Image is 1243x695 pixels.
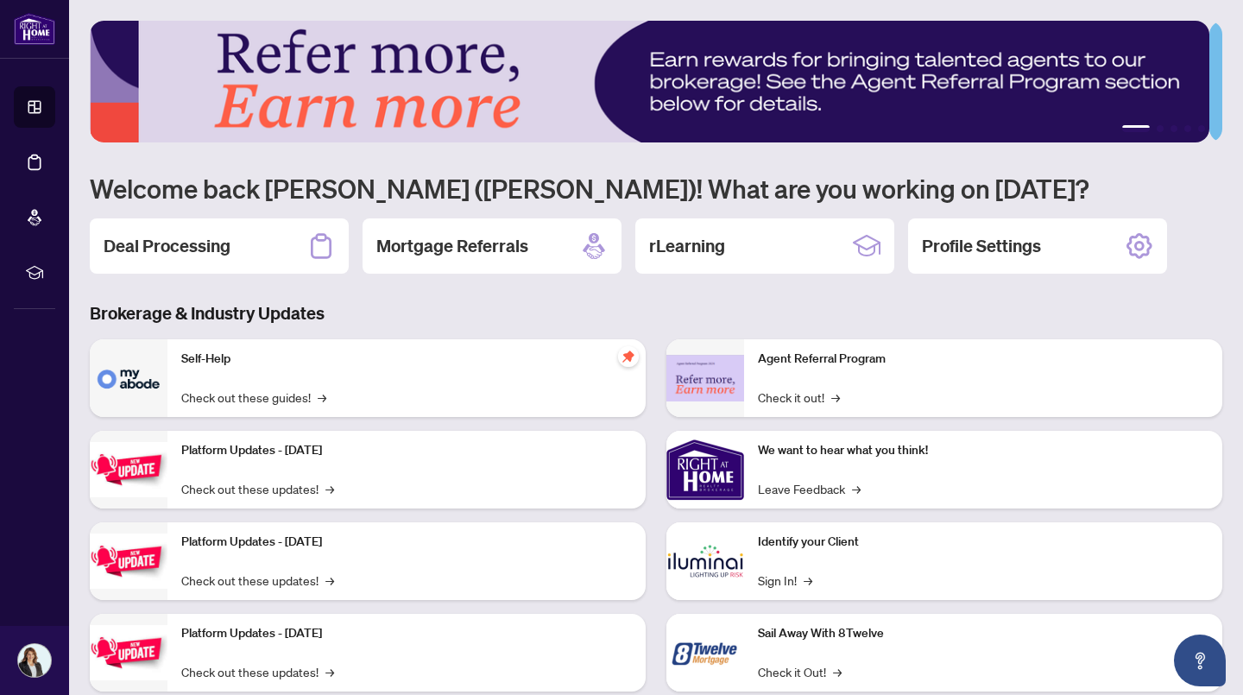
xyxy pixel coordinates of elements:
h2: Profile Settings [922,234,1041,258]
img: Platform Updates - July 21, 2025 [90,442,167,496]
a: Check out these guides!→ [181,388,326,407]
button: 4 [1184,125,1191,132]
button: 1 [1122,125,1150,132]
a: Check out these updates!→ [181,571,334,590]
a: Check it out!→ [758,388,840,407]
p: Agent Referral Program [758,350,1208,369]
a: Check it Out!→ [758,662,842,681]
p: Self-Help [181,350,632,369]
img: Self-Help [90,339,167,417]
span: → [852,479,861,498]
p: Platform Updates - [DATE] [181,624,632,643]
span: → [804,571,812,590]
span: → [318,388,326,407]
h3: Brokerage & Industry Updates [90,301,1222,325]
a: Check out these updates!→ [181,479,334,498]
p: Identify your Client [758,533,1208,552]
p: Platform Updates - [DATE] [181,441,632,460]
button: Open asap [1174,635,1226,686]
button: 2 [1157,125,1164,132]
img: Platform Updates - June 23, 2025 [90,625,167,679]
img: logo [14,13,55,45]
img: Profile Icon [18,644,51,677]
a: Leave Feedback→ [758,479,861,498]
button: 3 [1170,125,1177,132]
img: We want to hear what you think! [666,431,744,509]
img: Identify your Client [666,522,744,600]
button: 5 [1198,125,1205,132]
a: Check out these updates!→ [181,662,334,681]
p: Sail Away With 8Twelve [758,624,1208,643]
h2: Mortgage Referrals [376,234,528,258]
span: → [833,662,842,681]
p: We want to hear what you think! [758,441,1208,460]
span: → [325,662,334,681]
span: → [325,571,334,590]
span: → [831,388,840,407]
img: Sail Away With 8Twelve [666,614,744,692]
img: Platform Updates - July 8, 2025 [90,534,167,588]
h2: rLearning [649,234,725,258]
img: Slide 0 [90,21,1209,142]
span: pushpin [618,346,639,367]
h2: Deal Processing [104,234,230,258]
h1: Welcome back [PERSON_NAME] ([PERSON_NAME])! What are you working on [DATE]? [90,172,1222,205]
p: Platform Updates - [DATE] [181,533,632,552]
img: Agent Referral Program [666,355,744,402]
span: → [325,479,334,498]
a: Sign In!→ [758,571,812,590]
